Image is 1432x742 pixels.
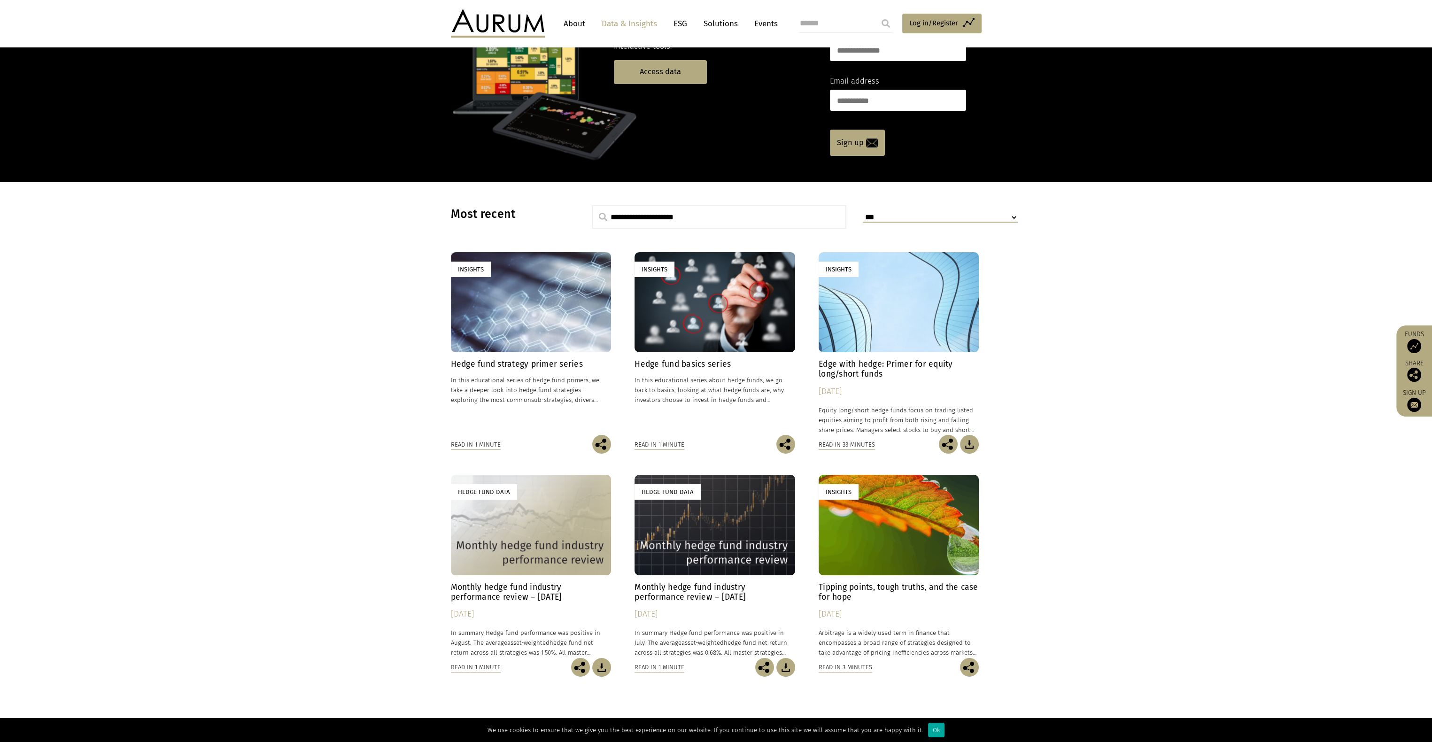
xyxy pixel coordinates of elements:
[819,405,979,435] p: Equity long/short hedge funds focus on trading listed equities aiming to profit from both rising ...
[451,207,568,221] h3: Most recent
[559,15,590,32] a: About
[531,396,572,403] span: sub-strategies
[819,359,979,379] h4: Edge with hedge: Primer for equity long/short funds
[819,440,875,450] div: Read in 33 minutes
[960,658,979,677] img: Share this post
[830,75,879,87] label: Email address
[635,262,674,277] div: Insights
[592,658,611,677] img: Download Article
[635,252,795,435] a: Insights Hedge fund basics series In this educational series about hedge funds, we go back to bas...
[866,139,878,147] img: email-icon
[776,435,795,454] img: Share this post
[451,440,501,450] div: Read in 1 minute
[635,359,795,369] h4: Hedge fund basics series
[776,658,795,677] img: Download Article
[451,262,491,277] div: Insights
[699,15,743,32] a: Solutions
[635,582,795,602] h4: Monthly hedge fund industry performance review – [DATE]
[599,213,607,221] img: search.svg
[960,435,979,454] img: Download Article
[669,15,692,32] a: ESG
[819,628,979,657] p: Arbitrage is a widely used term in finance that encompasses a broad range of strategies designed ...
[614,60,707,84] a: Access data
[819,662,872,672] div: Read in 3 minutes
[1401,389,1427,412] a: Sign up
[451,608,612,621] div: [DATE]
[902,14,982,33] a: Log in/Register
[635,628,795,657] p: In summary Hedge fund performance was positive in July. The average hedge fund net return across ...
[451,475,612,657] a: Hedge Fund Data Monthly hedge fund industry performance review – [DATE] [DATE] In summary Hedge f...
[451,9,545,38] img: Aurum
[451,582,612,602] h4: Monthly hedge fund industry performance review – [DATE]
[1407,368,1421,382] img: Share this post
[451,662,501,672] div: Read in 1 minute
[635,662,684,672] div: Read in 1 minute
[597,15,662,32] a: Data & Insights
[451,359,612,369] h4: Hedge fund strategy primer series
[1407,398,1421,412] img: Sign up to our newsletter
[819,252,979,435] a: Insights Edge with hedge: Primer for equity long/short funds [DATE] Equity long/short hedge funds...
[451,375,612,405] p: In this educational series of hedge fund primers, we take a deeper look into hedge fund strategie...
[571,658,590,677] img: Share this post
[635,475,795,657] a: Hedge Fund Data Monthly hedge fund industry performance review – [DATE] [DATE] In summary Hedge f...
[830,130,885,156] a: Sign up
[819,385,979,398] div: [DATE]
[750,15,778,32] a: Events
[909,17,958,29] span: Log in/Register
[451,484,517,500] div: Hedge Fund Data
[928,723,944,737] div: Ok
[635,608,795,621] div: [DATE]
[1407,339,1421,353] img: Access Funds
[635,375,795,405] p: In this educational series about hedge funds, we go back to basics, looking at what hedge funds a...
[755,658,774,677] img: Share this post
[451,252,612,435] a: Insights Hedge fund strategy primer series In this educational series of hedge fund primers, we t...
[635,484,701,500] div: Hedge Fund Data
[1401,330,1427,353] a: Funds
[819,475,979,657] a: Insights Tipping points, tough truths, and the case for hope [DATE] Arbitrage is a widely used te...
[681,639,724,646] span: asset-weighted
[939,435,958,454] img: Share this post
[819,262,859,277] div: Insights
[451,628,612,657] p: In summary Hedge fund performance was positive in August. The average hedge fund net return acros...
[819,608,979,621] div: [DATE]
[635,440,684,450] div: Read in 1 minute
[592,435,611,454] img: Share this post
[819,484,859,500] div: Insights
[1401,360,1427,382] div: Share
[876,14,895,33] input: Submit
[819,582,979,602] h4: Tipping points, tough truths, and the case for hope
[507,639,550,646] span: asset-weighted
